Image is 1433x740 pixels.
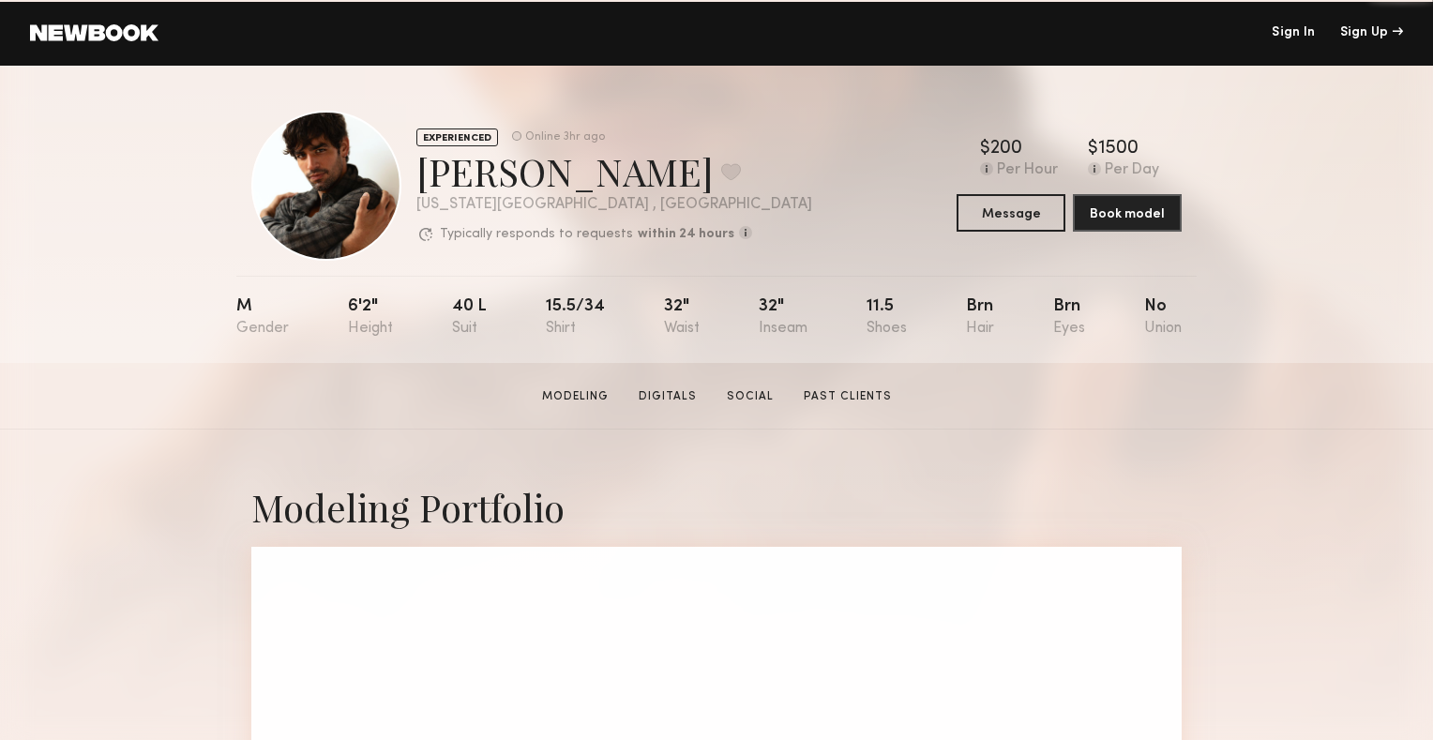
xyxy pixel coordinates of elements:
div: 40 l [452,298,487,337]
div: Per Day [1105,162,1159,179]
b: within 24 hours [638,228,734,241]
div: 15.5/34 [546,298,605,337]
div: 11.5 [867,298,907,337]
div: No [1144,298,1182,337]
div: Sign Up [1340,26,1403,39]
p: Typically responds to requests [440,228,633,241]
div: Modeling Portfolio [251,482,1182,532]
div: M [236,298,289,337]
button: Book model [1073,194,1182,232]
button: Message [957,194,1065,232]
div: 1500 [1098,140,1139,159]
div: Brn [1053,298,1085,337]
div: 32" [759,298,807,337]
div: $ [980,140,990,159]
a: Sign In [1272,26,1315,39]
div: [US_STATE][GEOGRAPHIC_DATA] , [GEOGRAPHIC_DATA] [416,197,812,213]
a: Past Clients [796,388,899,405]
div: Online 3hr ago [525,131,605,143]
div: EXPERIENCED [416,128,498,146]
a: Social [719,388,781,405]
div: Per Hour [997,162,1058,179]
a: Digitals [631,388,704,405]
div: Brn [966,298,994,337]
a: Modeling [535,388,616,405]
div: $ [1088,140,1098,159]
div: 6'2" [348,298,393,337]
div: 200 [990,140,1022,159]
div: 32" [664,298,700,337]
div: [PERSON_NAME] [416,146,812,196]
